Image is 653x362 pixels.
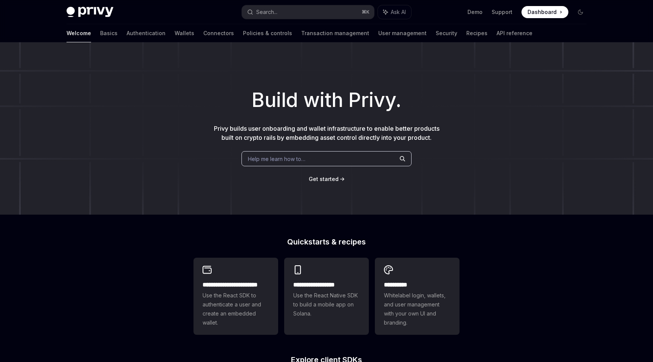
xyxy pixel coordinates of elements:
[378,24,427,42] a: User management
[528,8,557,16] span: Dashboard
[100,24,118,42] a: Basics
[12,85,641,115] h1: Build with Privy.
[175,24,194,42] a: Wallets
[67,7,113,17] img: dark logo
[284,258,369,335] a: **** **** **** ***Use the React Native SDK to build a mobile app on Solana.
[256,8,277,17] div: Search...
[497,24,532,42] a: API reference
[309,175,339,183] a: Get started
[127,24,166,42] a: Authentication
[203,24,234,42] a: Connectors
[466,24,487,42] a: Recipes
[574,6,586,18] button: Toggle dark mode
[67,24,91,42] a: Welcome
[521,6,568,18] a: Dashboard
[492,8,512,16] a: Support
[293,291,360,318] span: Use the React Native SDK to build a mobile app on Solana.
[436,24,457,42] a: Security
[375,258,460,335] a: **** *****Whitelabel login, wallets, and user management with your own UI and branding.
[248,155,305,163] span: Help me learn how to…
[362,9,370,15] span: ⌘ K
[203,291,269,327] span: Use the React SDK to authenticate a user and create an embedded wallet.
[301,24,369,42] a: Transaction management
[193,238,460,246] h2: Quickstarts & recipes
[214,125,439,141] span: Privy builds user onboarding and wallet infrastructure to enable better products built on crypto ...
[243,24,292,42] a: Policies & controls
[242,5,374,19] button: Search...⌘K
[467,8,483,16] a: Demo
[384,291,450,327] span: Whitelabel login, wallets, and user management with your own UI and branding.
[391,8,406,16] span: Ask AI
[378,5,411,19] button: Ask AI
[309,176,339,182] span: Get started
